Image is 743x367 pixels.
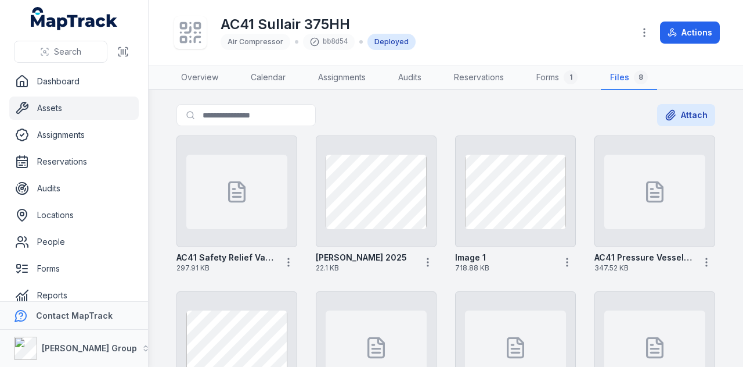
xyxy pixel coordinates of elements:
a: MapTrack [31,7,118,30]
div: 1 [564,70,578,84]
a: Overview [172,66,228,90]
a: Dashboard [9,70,139,93]
span: Air Compressor [228,37,283,46]
a: Assignments [309,66,375,90]
a: Calendar [241,66,295,90]
button: Attach [657,104,715,126]
a: Assets [9,97,139,120]
a: Forms [9,257,139,280]
button: Actions [660,22,720,44]
a: Audits [9,177,139,200]
a: Locations [9,204,139,227]
a: Forms1 [527,66,587,90]
div: Deployed [367,34,416,50]
strong: AC41 Pressure Vessel Inspection [DATE] [594,252,693,263]
button: Search [14,41,107,63]
a: Assignments [9,123,139,147]
a: Reservations [445,66,513,90]
strong: [PERSON_NAME] 2025 [316,252,407,263]
a: Reservations [9,150,139,173]
strong: AC41 Safety Relief Valve Certificate [DATE] [176,252,275,263]
a: Files8 [601,66,657,90]
a: Audits [389,66,431,90]
strong: Image 1 [455,252,486,263]
strong: Contact MapTrack [36,311,113,320]
div: bb8d54 [303,34,355,50]
span: 718.88 KB [455,263,554,273]
span: 347.52 KB [594,263,693,273]
strong: [PERSON_NAME] Group [42,343,137,353]
div: 8 [634,70,648,84]
span: Search [54,46,81,58]
span: 22.1 KB [316,263,414,273]
span: 297.91 KB [176,263,275,273]
a: Reports [9,284,139,307]
a: People [9,230,139,254]
h1: AC41 Sullair 375HH [221,15,416,34]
